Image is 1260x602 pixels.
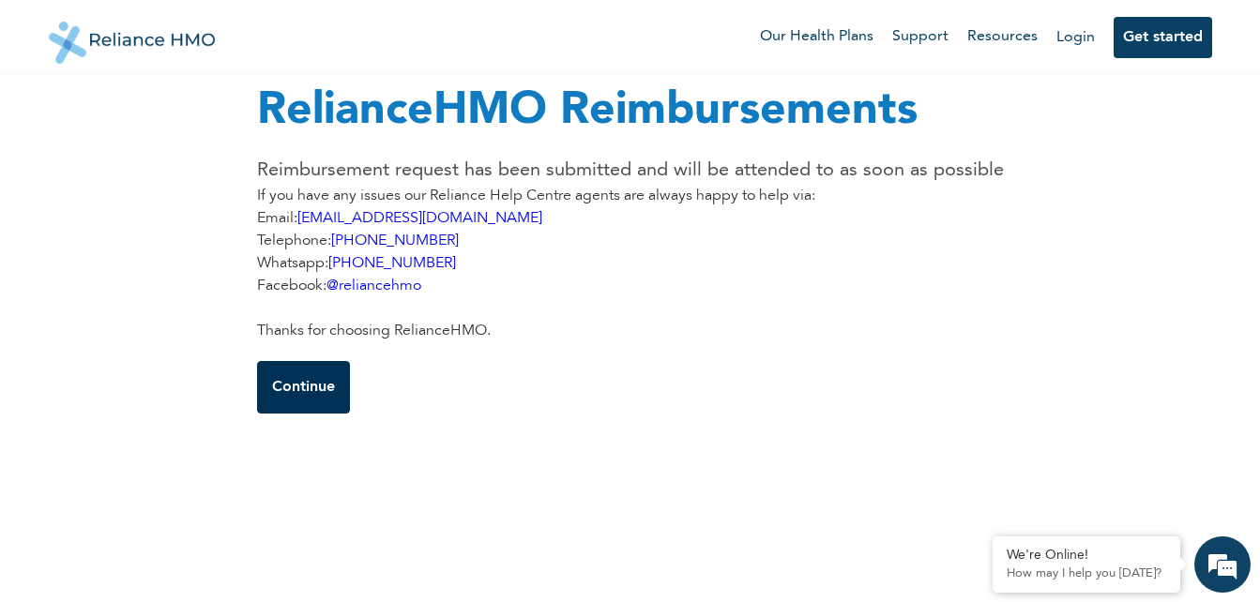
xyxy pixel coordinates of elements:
a: Login [1056,30,1095,45]
textarea: Type your message and hit 'Enter' [9,439,357,504]
span: We're online! [109,200,259,389]
div: FAQs [184,504,358,563]
span: Conversation [9,537,184,550]
p: Reimbursement request has been submitted and will be attended to as soon as possible [257,157,1004,185]
a: Resources [967,25,1038,49]
img: Reliance HMO's Logo [49,8,216,64]
h1: RelianceHMO Reimbursements [257,78,1004,145]
a: Support [892,25,949,49]
p: How may I help you today? [1007,566,1166,581]
p: If you have any issues our Reliance Help Centre agents are always happy to help via: Email: Telep... [257,185,1004,342]
div: Chat with us now [98,105,315,129]
a: [PHONE_NUMBER] [328,256,456,271]
a: [PHONE_NUMBER] [331,233,459,248]
button: Get started [1114,17,1212,58]
a: [EMAIL_ADDRESS][DOMAIN_NAME] [297,211,542,226]
button: Continue [257,361,350,414]
img: d_794563401_company_1708531726252_794563401 [35,94,76,141]
div: Minimize live chat window [308,9,353,54]
a: @reliancehmo [326,278,421,293]
div: We're Online! [1007,548,1166,564]
a: Our Health Plans [760,25,873,49]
